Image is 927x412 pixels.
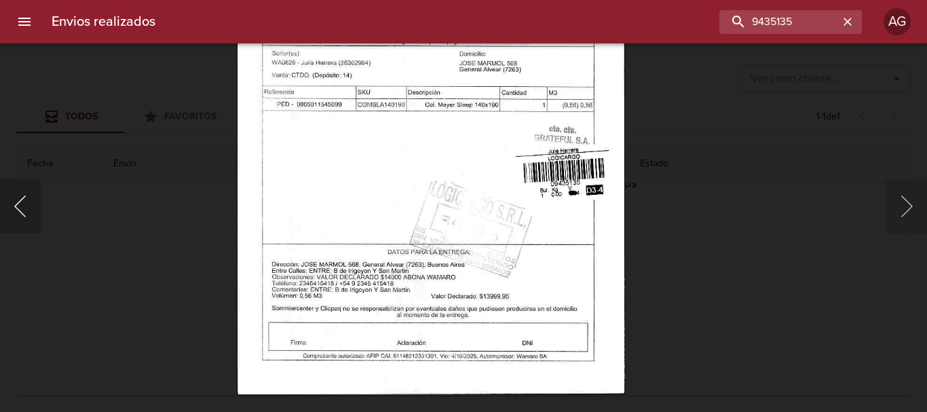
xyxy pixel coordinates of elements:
[8,5,41,38] button: menu
[52,11,155,33] h6: Envios realizados
[884,8,911,35] div: Abrir información de usuario
[719,10,839,34] input: buscar
[886,179,927,233] button: Siguiente
[884,8,911,35] div: AG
